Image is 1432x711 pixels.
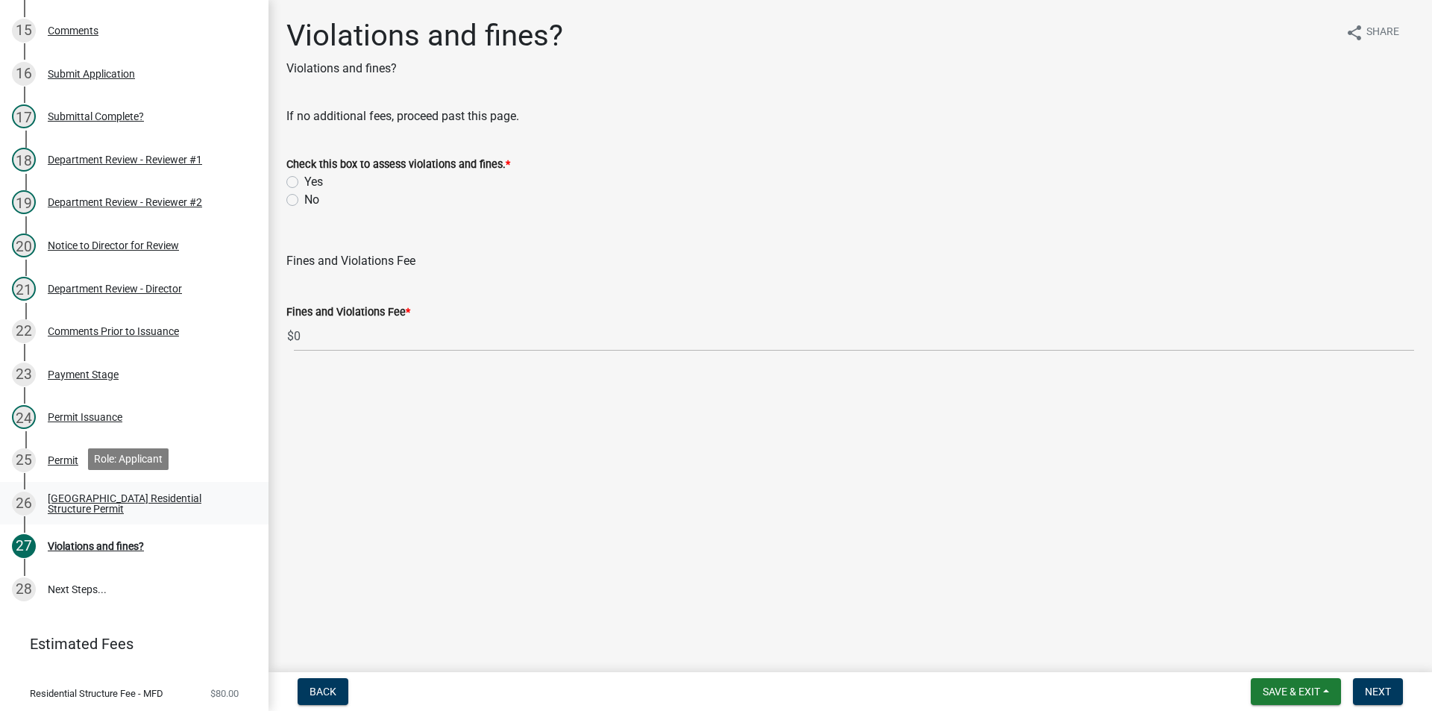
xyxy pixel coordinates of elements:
span: $ [286,321,295,351]
div: Notice to Director for Review [48,240,179,251]
label: Check this box to assess violations and fines. [286,160,510,170]
div: If no additional fees, proceed past this page. [286,107,1414,125]
div: 23 [12,363,36,386]
div: Department Review - Reviewer #2 [48,197,202,207]
div: Comments Prior to Issuance [48,326,179,336]
div: 24 [12,405,36,429]
div: Department Review - Reviewer #1 [48,154,202,165]
span: Back [310,686,336,698]
div: 18 [12,148,36,172]
div: 25 [12,448,36,472]
div: Permit Issuance [48,412,122,422]
span: Residential Structure Fee - MFD [30,689,163,698]
div: 21 [12,277,36,301]
div: Payment Stage [48,369,119,380]
div: [GEOGRAPHIC_DATA] Residential Structure Permit [48,493,245,514]
button: shareShare [1334,18,1411,47]
div: 22 [12,319,36,343]
div: Violations and fines? [48,541,144,551]
i: share [1345,24,1363,42]
div: Permit [48,455,78,466]
div: 19 [12,190,36,214]
div: Submittal Complete? [48,111,144,122]
h1: Violations and fines? [286,18,563,54]
div: 17 [12,104,36,128]
label: No [304,191,319,209]
p: Violations and fines? [286,60,563,78]
label: Fines and Violations Fee [286,307,410,318]
div: Submit Application [48,69,135,79]
button: Next [1353,678,1403,705]
div: Fines and Violations Fee [286,252,1414,270]
label: Yes [304,173,323,191]
div: 20 [12,234,36,257]
div: Department Review - Director [48,284,182,294]
span: Next [1365,686,1391,698]
div: 26 [12,492,36,516]
span: Share [1366,24,1399,42]
div: 27 [12,534,36,558]
a: Estimated Fees [12,629,245,659]
span: Save & Exit [1263,686,1320,698]
span: $80.00 [210,689,239,698]
button: Save & Exit [1251,678,1341,705]
div: 15 [12,19,36,43]
div: 16 [12,62,36,86]
div: Role: Applicant [88,448,169,470]
div: Comments [48,25,98,36]
button: Back [298,678,348,705]
div: 28 [12,577,36,601]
